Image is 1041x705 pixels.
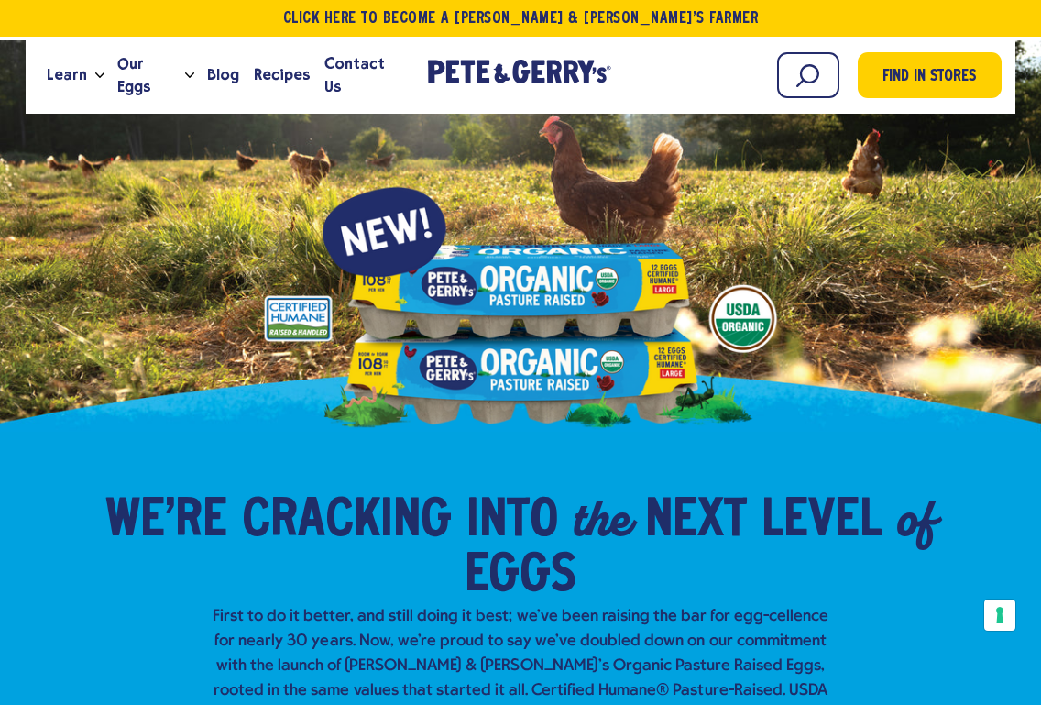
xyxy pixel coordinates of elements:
[247,50,317,100] a: Recipes
[317,50,410,100] a: Contact Us
[207,63,239,86] span: Blog
[95,72,104,79] button: Open the dropdown menu for Learn
[47,63,87,86] span: Learn
[645,494,747,549] span: Next
[254,63,310,86] span: Recipes
[984,600,1015,631] button: Your consent preferences for tracking technologies
[896,485,936,551] em: of
[39,50,94,100] a: Learn
[110,50,185,100] a: Our Eggs
[762,494,882,549] span: Level
[466,494,558,549] span: into
[882,65,976,90] span: Find in Stores
[185,72,194,79] button: Open the dropdown menu for Our Eggs
[117,52,178,98] span: Our Eggs
[465,549,576,604] span: Eggs​
[105,494,227,549] span: We’re
[858,52,1002,98] a: Find in Stores
[242,494,452,549] span: Cracking
[777,52,839,98] input: Search
[324,52,402,98] span: Contact Us
[200,50,247,100] a: Blog
[573,485,630,551] em: the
